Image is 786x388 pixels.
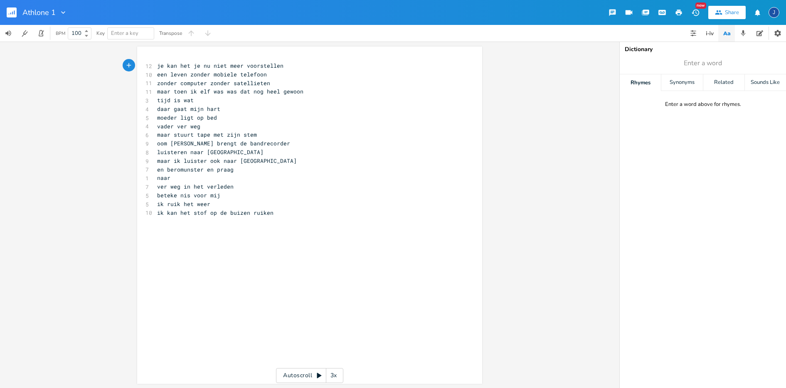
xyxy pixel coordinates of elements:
[157,96,194,104] span: tijd is wat
[769,7,779,18] div: Jirzi Hajek
[687,5,704,20] button: New
[620,74,661,91] div: Rhymes
[157,183,234,190] span: ver weg in het verleden
[157,105,220,113] span: daar gaat mijn hart
[725,9,739,16] div: Share
[745,74,786,91] div: Sounds Like
[157,140,290,147] span: oom [PERSON_NAME] brengt de bandrecorder
[157,192,220,199] span: beteke nis voor mij
[157,62,283,69] span: je kan het je nu niet meer voorstellen
[157,123,200,130] span: vader ver weg
[684,59,722,68] span: Enter a word
[157,200,210,208] span: ik ruik het weer
[703,74,744,91] div: Related
[157,148,264,156] span: luisteren naar [GEOGRAPHIC_DATA]
[665,101,741,108] div: Enter a word above for rhymes.
[157,71,267,78] span: een leven zonder mobiele telefoon
[56,31,65,36] div: BPM
[157,174,170,182] span: naar
[157,114,217,121] span: moeder ligt op bed
[157,79,270,87] span: zonder computer zonder satellieten
[769,3,779,22] button: J
[157,88,303,95] span: maar toen ik elf was was dat nog heel gewoon
[661,74,702,91] div: Synonyms
[159,31,182,36] div: Transpose
[157,157,297,165] span: maar ik luister ook naar [GEOGRAPHIC_DATA]
[22,9,56,16] span: Athlone 1
[157,209,273,216] span: ik kan het stof op de buizen ruiken
[326,368,341,383] div: 3x
[157,131,257,138] span: maar stuurt tape met zijn stem
[276,368,343,383] div: Autoscroll
[96,31,105,36] div: Key
[708,6,746,19] button: Share
[695,2,706,9] div: New
[111,29,138,37] span: Enter a key
[157,166,234,173] span: en beromunster en praag
[625,47,781,52] div: Dictionary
